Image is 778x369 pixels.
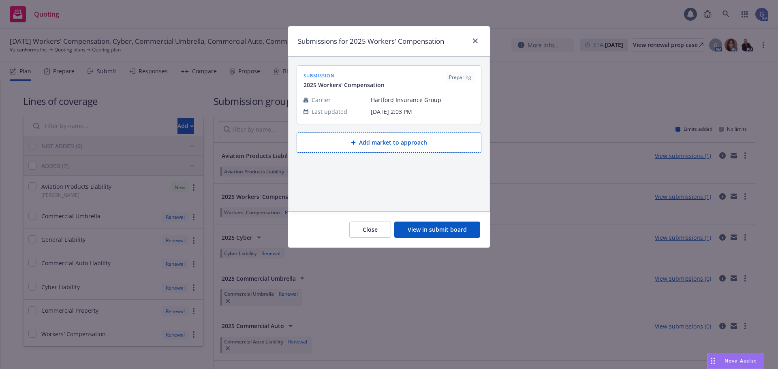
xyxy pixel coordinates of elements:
span: Hartford Insurance Group [371,96,474,104]
span: Last updated [312,107,347,116]
span: 2025 Workers' Compensation [304,81,385,89]
span: [DATE] 2:03 PM [371,107,474,116]
h1: Submissions for 2025 Workers' Compensation [298,36,444,47]
a: close [470,36,480,46]
button: Add market to approach [297,132,481,153]
div: Drag to move [708,353,718,369]
button: Close [349,222,391,238]
button: View in submit board [394,222,480,238]
button: Nova Assist [707,353,763,369]
span: Nova Assist [725,357,757,364]
span: submission [304,72,385,79]
span: Carrier [312,96,331,104]
span: Preparing [449,74,471,81]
